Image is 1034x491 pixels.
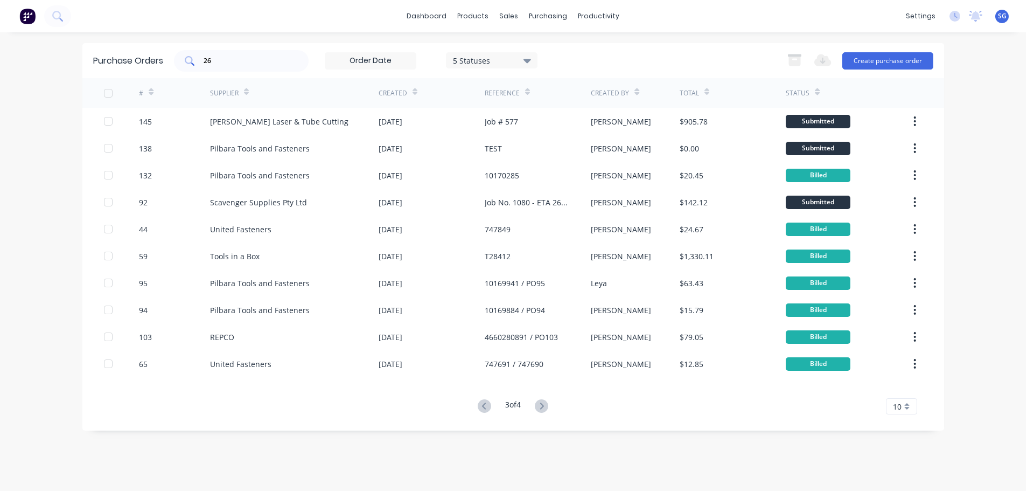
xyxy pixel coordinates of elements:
div: 95 [139,278,148,289]
div: [DATE] [379,224,402,235]
div: Job # 577 [485,116,518,127]
div: $24.67 [680,224,703,235]
input: Search purchase orders... [202,56,292,66]
div: [DATE] [379,251,402,262]
div: Leya [591,278,607,289]
div: Pilbara Tools and Fasteners [210,278,310,289]
div: $20.45 [680,170,703,181]
div: Billed [786,250,850,263]
div: $63.43 [680,278,703,289]
div: Created [379,88,407,98]
div: 132 [139,170,152,181]
div: [DATE] [379,358,402,370]
div: TEST [485,143,502,154]
div: Total [680,88,699,98]
div: 92 [139,197,148,208]
div: [PERSON_NAME] [591,358,651,370]
div: [PERSON_NAME] [591,251,651,262]
div: [DATE] [379,116,402,127]
div: [DATE] [379,305,402,316]
div: Billed [786,169,850,182]
div: 10170285 [485,170,519,181]
div: REPCO [210,331,234,343]
div: Billed [786,330,850,344]
div: Job No. 1080 - ETA 26/09 for collection [485,197,569,208]
div: Billed [786,223,850,236]
div: settings [900,8,941,24]
div: United Fasteners [210,224,271,235]
div: Tools in a Box [210,251,260,262]
div: [PERSON_NAME] [591,143,651,154]
div: 44 [139,224,148,235]
div: Billed [786,357,850,371]
div: $79.05 [680,331,703,343]
div: Pilbara Tools and Fasteners [210,143,310,154]
div: products [452,8,494,24]
div: [PERSON_NAME] [591,331,651,343]
div: 5 Statuses [453,54,530,66]
div: $0.00 [680,143,699,154]
div: 3 of 4 [505,399,521,414]
div: Purchase Orders [93,54,163,67]
div: $905.78 [680,116,708,127]
div: 145 [139,116,152,127]
div: [PERSON_NAME] [591,170,651,181]
div: 138 [139,143,152,154]
div: United Fasteners [210,358,271,370]
div: $142.12 [680,197,708,208]
div: sales [494,8,523,24]
div: $15.79 [680,305,703,316]
div: Billed [786,303,850,317]
span: SG [998,11,1007,21]
button: Create purchase order [842,52,933,70]
div: 747849 [485,224,511,235]
div: [DATE] [379,170,402,181]
div: 65 [139,358,148,370]
span: 10 [893,401,902,412]
div: Status [786,88,809,98]
div: Supplier [210,88,239,98]
div: [PERSON_NAME] Laser & Tube Cutting [210,116,348,127]
div: Submitted [786,196,850,209]
div: 10169941 / PO95 [485,278,545,289]
div: [DATE] [379,143,402,154]
div: [PERSON_NAME] [591,224,651,235]
img: Factory [19,8,36,24]
div: 103 [139,331,152,343]
div: T28412 [485,251,511,262]
div: Pilbara Tools and Fasteners [210,305,310,316]
a: dashboard [401,8,452,24]
div: productivity [572,8,625,24]
div: purchasing [523,8,572,24]
div: # [139,88,143,98]
input: Order Date [325,53,416,69]
div: [DATE] [379,197,402,208]
div: [PERSON_NAME] [591,305,651,316]
div: 10169884 / PO94 [485,305,545,316]
div: 59 [139,251,148,262]
div: Reference [485,88,520,98]
div: Pilbara Tools and Fasteners [210,170,310,181]
div: Scavenger Supplies Pty Ltd [210,197,307,208]
div: [PERSON_NAME] [591,197,651,208]
div: Submitted [786,115,850,128]
div: Created By [591,88,629,98]
div: Billed [786,276,850,290]
div: [DATE] [379,278,402,289]
div: 94 [139,305,148,316]
div: 747691 / 747690 [485,358,543,370]
div: $1,330.11 [680,251,714,262]
div: [PERSON_NAME] [591,116,651,127]
div: Submitted [786,142,850,155]
div: 4660280891 / PO103 [485,331,558,343]
div: $12.85 [680,358,703,370]
div: [DATE] [379,331,402,343]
